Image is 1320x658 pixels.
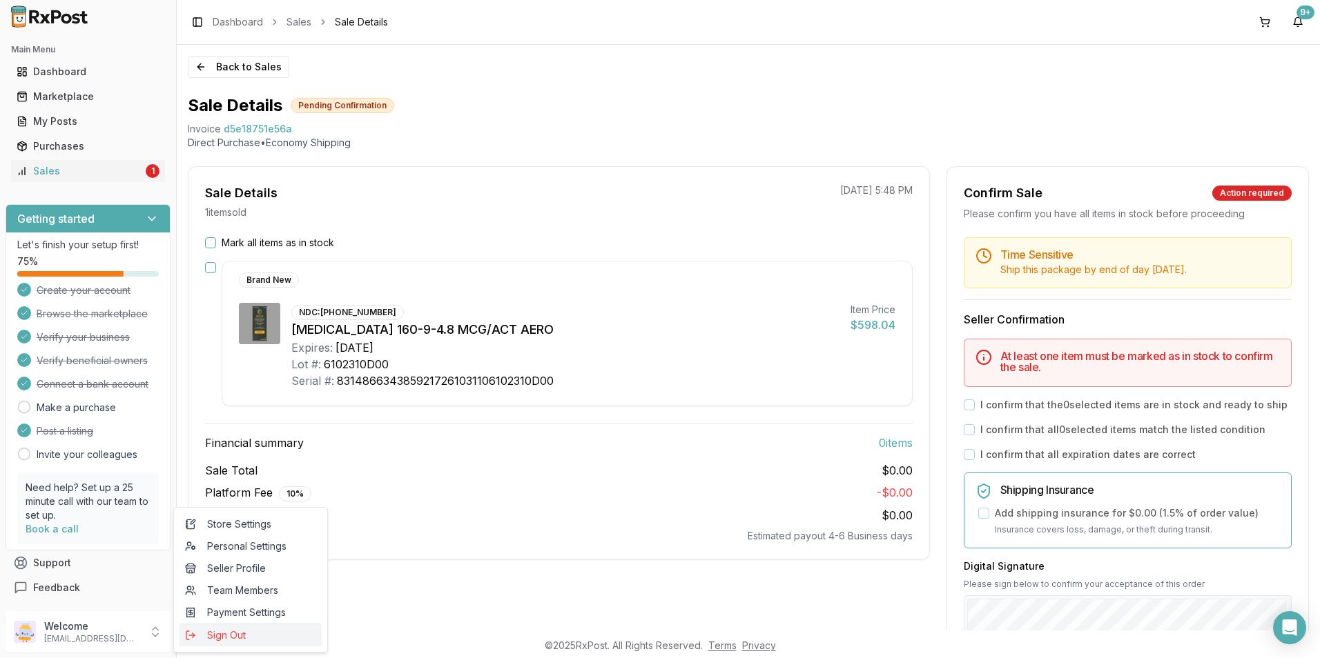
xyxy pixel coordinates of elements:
span: Verify your business [37,330,130,344]
span: - $0.00 [877,486,913,499]
a: Store Settings [179,513,322,535]
label: Mark all items as in stock [222,236,334,250]
div: 6102310D00 [324,356,389,372]
div: 8314866343859217261031106102310D00 [337,372,554,389]
div: [DATE] [336,339,373,356]
button: Marketplace [6,86,171,108]
a: Payment Settings [179,601,322,624]
span: Ship this package by end of day [DATE] . [1000,263,1187,275]
p: Need help? Set up a 25 minute call with our team to set up. [26,481,151,522]
span: Payment Settings [185,606,316,619]
label: I confirm that the 0 selected items are in stock and ready to ship [980,398,1288,412]
label: I confirm that all expiration dates are correct [980,448,1196,461]
div: Please confirm you have all items in stock before proceeding [964,207,1292,221]
a: My Posts [11,109,165,134]
div: Action required [1212,186,1292,201]
span: Browse the marketplace [37,307,148,321]
h3: Getting started [17,210,95,227]
div: 1 [146,164,159,178]
a: Sales [287,15,311,29]
span: $0.00 [882,508,913,522]
div: Sales [17,164,143,178]
span: Store Settings [185,517,316,531]
div: Purchases [17,139,159,153]
button: My Posts [6,110,171,132]
span: Personal Settings [185,539,316,553]
span: Post a listing [37,424,93,438]
button: Sign Out [179,624,322,646]
div: 10 % [279,486,311,501]
span: Sale Details [335,15,388,29]
span: 75 % [17,255,38,268]
button: Back to Sales [188,56,289,78]
p: [DATE] 5:48 PM [840,183,913,197]
div: Marketplace [17,90,159,103]
span: Team Members [185,584,316,597]
button: Feedback [6,575,171,600]
div: Pending Confirmation [291,98,394,113]
div: Sale Details [205,183,278,203]
div: 9+ [1297,6,1314,19]
a: Terms [708,639,737,651]
div: Serial #: [291,372,334,389]
img: RxPost Logo [6,6,94,28]
button: Sales1 [6,160,171,182]
span: $0.00 [882,462,913,479]
p: Direct Purchase • Economy Shipping [188,136,1309,150]
a: Personal Settings [179,535,322,557]
p: [EMAIL_ADDRESS][DOMAIN_NAME] [44,633,140,644]
div: Open Intercom Messenger [1273,611,1306,644]
a: Invite your colleagues [37,448,137,461]
span: Verify beneficial owners [37,354,148,368]
h5: Time Sensitive [1000,249,1280,260]
div: Confirm Sale [964,183,1042,203]
span: Sale Total [205,462,258,479]
p: Welcome [44,619,140,633]
div: Item Price [851,303,895,317]
h3: Seller Confirmation [964,311,1292,328]
div: Invoice [188,122,221,136]
p: Let's finish your setup first! [17,238,159,252]
h3: Digital Signature [964,559,1292,573]
span: Platform Fee [205,484,311,501]
img: Breztri Aerosphere 160-9-4.8 MCG/ACT AERO [239,303,280,344]
button: Purchases [6,135,171,157]
div: $598.04 [851,317,895,333]
a: Purchases [11,134,165,159]
a: Sales1 [11,159,165,183]
img: User avatar [14,621,36,643]
span: Feedback [33,581,80,595]
div: NDC: [PHONE_NUMBER] [291,305,404,320]
a: Seller Profile [179,557,322,579]
h1: Sale Details [188,94,282,117]
button: Dashboard [6,61,171,83]
div: Brand New [239,272,299,288]
a: Make a purchase [37,401,116,415]
p: 1 item sold [205,206,246,219]
span: 0 item s [879,435,913,451]
span: Sign Out [185,628,316,642]
label: I confirm that all 0 selected items match the listed condition [980,423,1265,437]
div: [MEDICAL_DATA] 160-9-4.8 MCG/ACT AERO [291,320,839,339]
a: Dashboard [11,59,165,84]
div: My Posts [17,114,159,128]
span: Financial summary [205,435,304,451]
div: Estimated payout 4-6 Business days [205,529,913,543]
label: Add shipping insurance for $0.00 ( 1.5 % of order value) [995,506,1259,520]
nav: breadcrumb [213,15,388,29]
span: d5e18751e56a [224,122,292,136]
p: Insurance covers loss, damage, or theft during transit. [995,523,1280,537]
span: Connect a bank account [37,377,148,391]
h5: Shipping Insurance [1000,484,1280,495]
button: 9+ [1287,11,1309,33]
h2: Main Menu [11,44,165,55]
button: Support [6,550,171,575]
a: Book a call [26,523,79,535]
a: Dashboard [213,15,263,29]
span: Create your account [37,283,130,297]
a: Privacy [742,639,776,651]
a: Marketplace [11,84,165,109]
p: Please sign below to confirm your acceptance of this order [964,579,1292,590]
div: Lot #: [291,356,321,372]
